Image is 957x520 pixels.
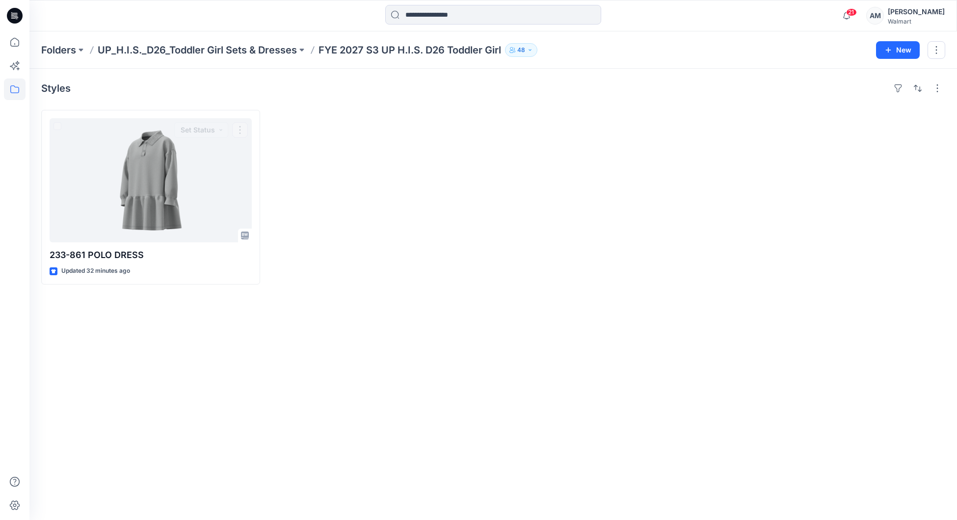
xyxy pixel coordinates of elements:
p: FYE 2027 S3 UP H.I.S. D26 Toddler Girl [319,43,501,57]
a: UP_H.I.S._D26_Toddler Girl Sets & Dresses [98,43,297,57]
button: New [876,41,920,59]
div: AM [866,7,884,25]
h4: Styles [41,82,71,94]
button: 48 [505,43,537,57]
p: Updated 32 minutes ago [61,266,130,276]
a: Folders [41,43,76,57]
div: Walmart [888,18,945,25]
span: 21 [846,8,857,16]
a: 233-861 POLO DRESS [50,118,252,242]
p: 48 [517,45,525,55]
p: 233-861 POLO DRESS [50,248,252,262]
div: [PERSON_NAME] [888,6,945,18]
